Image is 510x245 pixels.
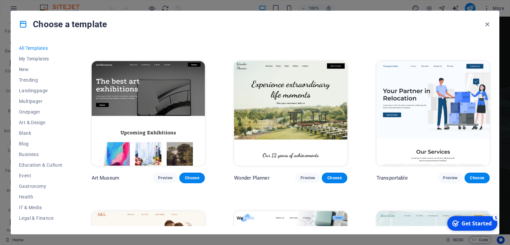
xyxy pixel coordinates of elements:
span: Trending [19,77,62,83]
button: Preview [295,173,320,183]
button: Non-Profit [19,223,62,234]
span: Choose [185,175,199,181]
span: Business [19,152,62,157]
span: Choose [327,175,342,181]
button: Blog [19,138,62,149]
span: Education & Culture [19,162,62,168]
span: Health [19,194,62,200]
button: Blank [19,128,62,138]
button: Choose [322,173,347,183]
span: Landingpage [19,88,62,93]
span: Gastronomy [19,184,62,189]
button: Trending [19,75,62,85]
div: 5 [47,1,54,7]
button: IT & Media [19,202,62,213]
button: Preview [153,173,178,183]
button: Choose [465,173,490,183]
p: Wonder Planner [234,175,270,181]
button: Art & Design [19,117,62,128]
button: Choose [179,173,205,183]
button: Landingpage [19,85,62,96]
span: Preview [443,175,458,181]
button: Preview [438,173,463,183]
button: Legal & Finance [19,213,62,223]
button: Event [19,170,62,181]
img: Wonder Planner [234,61,347,165]
span: Blog [19,141,62,146]
span: Onepager [19,109,62,115]
button: My Templates [19,53,62,64]
button: Gastronomy [19,181,62,192]
span: My Templates [19,56,62,61]
span: Art & Design [19,120,62,125]
img: Transportable [377,61,490,165]
button: Business [19,149,62,160]
span: Preview [300,175,315,181]
h4: Choose a template [19,19,107,30]
span: IT & Media [19,205,62,210]
img: Art Museum [92,61,205,165]
button: All Templates [19,43,62,53]
div: Get Started 5 items remaining, 0% complete [2,3,52,17]
span: New [19,67,62,72]
p: Transportable [377,175,408,181]
span: All Templates [19,45,62,51]
button: Education & Culture [19,160,62,170]
span: Choose [470,175,484,181]
button: Onepager [19,107,62,117]
p: Art Museum [92,175,119,181]
span: Multipager [19,99,62,104]
span: Legal & Finance [19,215,62,221]
button: New [19,64,62,75]
div: Get Started [16,6,46,14]
span: Blank [19,130,62,136]
button: Health [19,192,62,202]
span: Preview [158,175,173,181]
button: Multipager [19,96,62,107]
span: Event [19,173,62,178]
